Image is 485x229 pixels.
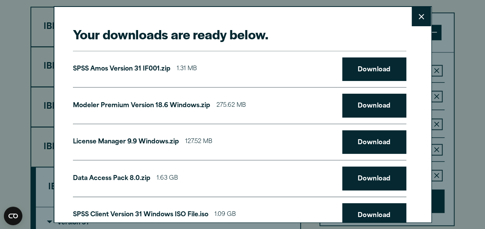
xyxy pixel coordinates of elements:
p: SPSS Amos Version 31 IF001.zip [73,64,171,75]
a: Download [342,167,406,190]
a: Download [342,203,406,227]
span: 275.62 MB [216,100,246,111]
span: 127.52 MB [185,136,212,148]
p: Modeler Premium Version 18.6 Windows.zip [73,100,210,111]
a: Download [342,57,406,81]
span: 1.09 GB [215,209,236,221]
a: Download [342,94,406,118]
h2: Your downloads are ready below. [73,25,406,43]
p: SPSS Client Version 31 Windows ISO File.iso [73,209,208,221]
p: License Manager 9.9 Windows.zip [73,136,179,148]
p: Data Access Pack 8.0.zip [73,173,150,184]
button: Open CMP widget [4,207,22,225]
span: 1.63 GB [157,173,178,184]
a: Download [342,130,406,154]
span: 1.31 MB [177,64,197,75]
